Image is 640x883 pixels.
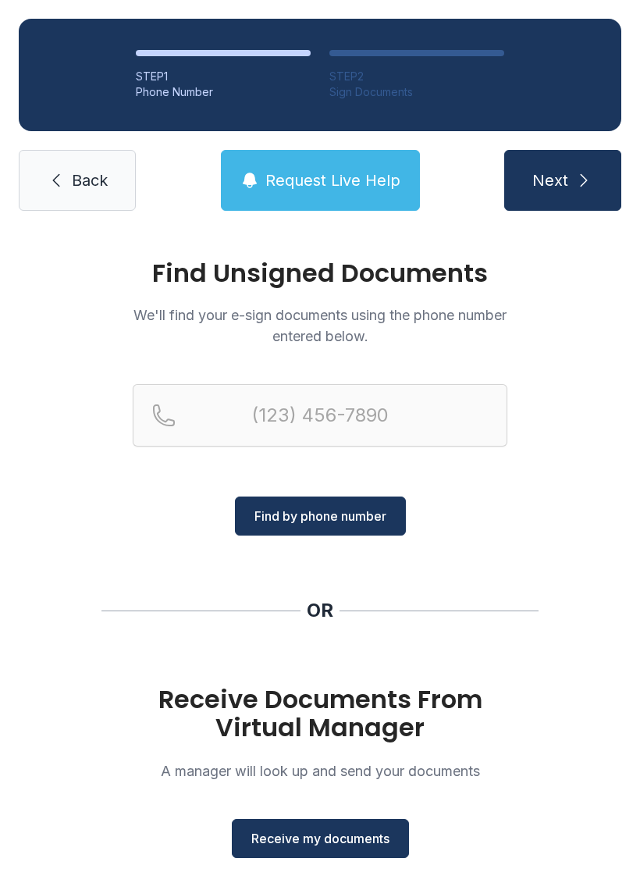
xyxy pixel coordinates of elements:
[254,507,386,525] span: Find by phone number
[136,69,311,84] div: STEP 1
[307,598,333,623] div: OR
[265,169,400,191] span: Request Live Help
[251,829,389,848] span: Receive my documents
[329,69,504,84] div: STEP 2
[133,304,507,347] p: We'll find your e-sign documents using the phone number entered below.
[133,685,507,742] h1: Receive Documents From Virtual Manager
[72,169,108,191] span: Back
[133,384,507,447] input: Reservation phone number
[532,169,568,191] span: Next
[133,261,507,286] h1: Find Unsigned Documents
[329,84,504,100] div: Sign Documents
[133,760,507,782] p: A manager will look up and send your documents
[136,84,311,100] div: Phone Number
